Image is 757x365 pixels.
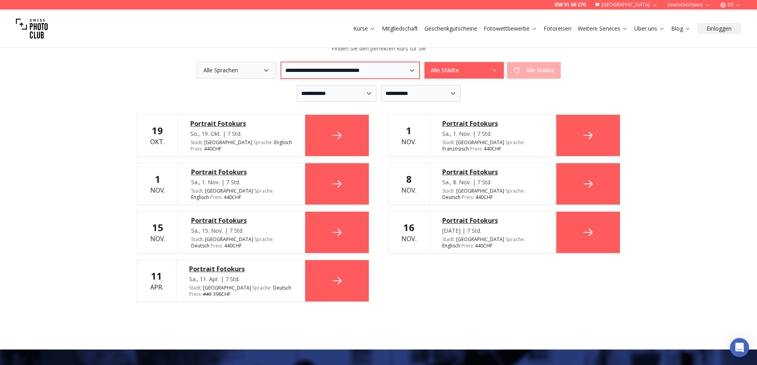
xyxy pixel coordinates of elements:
span: Französisch [442,146,469,152]
span: Stadt : [190,139,203,146]
div: [GEOGRAPHIC_DATA] 440 CHF [442,188,543,201]
b: 1 [155,172,161,185]
span: Stadt : [191,187,204,194]
b: 1 [406,124,412,137]
a: Portrait Fotokurs [442,216,543,225]
div: Sa., 11. Apr. | 7 Std. [189,275,292,283]
button: Alle Städte [424,62,504,79]
span: Deutsch [273,285,291,291]
span: Preis : [210,194,223,201]
span: Sprache : [254,236,274,243]
div: Nov. [401,221,416,243]
span: Stadt : [442,187,455,194]
b: 19 [152,124,163,137]
a: Blog [671,25,691,33]
div: Nov. [401,124,416,147]
div: Open Intercom Messenger [730,338,749,357]
span: Preis : [470,145,482,152]
span: 440 [203,291,212,297]
a: Portrait Fotokurs [191,216,292,225]
div: [GEOGRAPHIC_DATA] CHF [189,285,292,297]
span: Englisch [191,194,209,201]
span: Preis : [461,242,474,249]
div: [GEOGRAPHIC_DATA] 440 CHF [191,236,292,249]
span: Preis : [189,291,201,297]
div: Sa., 1. Nov. | 7 Std. [191,178,292,186]
span: Stadt : [191,236,204,243]
span: Deutsch [191,243,209,249]
button: Einloggen [697,23,741,34]
a: Portrait Fotokurs [442,167,543,177]
button: Geschenkgutscheine [421,23,480,34]
span: Sprache : [252,284,272,291]
img: Swiss photo club [16,13,48,44]
div: Nov. [401,173,416,195]
b: 16 [403,221,414,234]
span: Preis : [190,145,203,152]
div: [DATE] | 7 Std. [442,227,543,235]
a: Geschenkgutscheine [424,25,477,33]
b: 15 [152,221,163,234]
a: Fotoreisen [544,25,571,33]
span: Stadt : [189,284,202,291]
div: Sa., 1. Nov. | 7 Std. [442,130,543,138]
span: Sprache : [505,236,525,243]
span: Stadt : [442,236,455,243]
div: [GEOGRAPHIC_DATA] 440 CHF [190,139,292,152]
div: Nov. [150,173,165,195]
a: Fotowettbewerbe [484,25,537,33]
span: Preis : [211,242,223,249]
span: Sprache : [505,139,525,146]
button: Fotowettbewerbe [480,23,540,34]
button: Blog [668,23,694,34]
a: Portrait Fotokurs [190,119,292,128]
button: Alle Sprachen [197,62,276,79]
a: Portrait Fotokurs [189,264,292,274]
div: [GEOGRAPHIC_DATA] 440 CHF [191,188,292,201]
span: Sprache : [254,139,273,146]
div: Sa., 15. Nov. | 7 Std. [191,227,292,235]
a: Mitgliedschaft [382,25,418,33]
span: Sprache : [254,187,274,194]
span: 396 [203,291,221,297]
span: Preis : [462,194,474,201]
div: Apr. [150,270,163,292]
button: Kurse [350,23,379,34]
button: Fotoreisen [540,23,575,34]
a: Kurse [353,25,376,33]
a: 058 51 00 270 [554,2,586,8]
a: Weitere Services [578,25,628,33]
button: Über uns [631,23,668,34]
span: Englisch [442,243,460,249]
span: Deutsch [442,194,461,201]
div: So., 19. Okt. | 7 Std. [190,130,292,138]
b: 11 [151,269,162,282]
b: 8 [406,172,412,185]
a: Portrait Fotokurs [442,119,543,128]
a: Über uns [634,25,665,33]
button: Weitere Services [575,23,631,34]
span: Stadt : [442,139,455,146]
p: Finden Sie den perfekten Kurs für Sie [137,44,620,52]
div: Nov. [150,221,165,243]
span: Sprache : [505,187,525,194]
div: Okt. [150,124,165,147]
div: [GEOGRAPHIC_DATA] 440 CHF [442,236,543,249]
div: Sa., 8. Nov. | 7 Std. [442,178,543,186]
span: Englisch [274,139,292,146]
button: Mitgliedschaft [379,23,421,34]
div: [GEOGRAPHIC_DATA] 440 CHF [442,139,543,152]
a: Portrait Fotokurs [191,167,292,177]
